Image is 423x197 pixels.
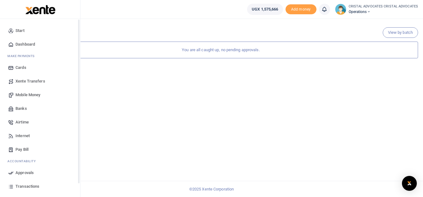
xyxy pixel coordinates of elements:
a: Transactions [5,180,75,193]
span: Approvals [15,170,34,176]
a: Xente Transfers [5,74,75,88]
span: ake Payments [11,54,35,58]
span: Dashboard [15,41,35,47]
a: Approvals [5,166,75,180]
a: Banks [5,102,75,115]
span: Internet [15,133,30,139]
a: Add money [286,7,316,11]
a: profile-user CRISTAL ADVOCATES CRISTAL ADVOCATES Operations [335,4,418,15]
span: Airtime [15,119,29,125]
img: profile-user [335,4,346,15]
li: Ac [5,156,75,166]
span: UGX 1,575,666 [252,6,278,12]
span: Xente Transfers [15,78,45,84]
a: Internet [5,129,75,143]
span: Operations [349,9,418,15]
span: countability [12,159,36,163]
a: Airtime [5,115,75,129]
span: Mobile Money [15,92,40,98]
span: Banks [15,105,27,112]
a: Cards [5,61,75,74]
a: Start [5,24,75,38]
a: View by batch [383,27,418,38]
li: Toup your wallet [286,4,316,15]
h4: Pending your approval [24,27,418,34]
li: Wallet ballance [245,4,285,15]
span: Start [15,28,24,34]
div: Open Intercom Messenger [402,176,417,191]
img: logo-large [25,5,55,14]
li: M [5,51,75,61]
a: Dashboard [5,38,75,51]
a: UGX 1,575,666 [247,4,283,15]
a: Mobile Money [5,88,75,102]
span: Cards [15,65,26,71]
span: Add money [286,4,316,15]
a: logo-small logo-large logo-large [25,7,55,11]
span: Pay Bill [15,146,28,153]
a: Pay Bill [5,143,75,156]
div: You are all caught up, no pending approvals. [24,42,418,58]
small: CRISTAL ADVOCATES CRISTAL ADVOCATES [349,4,418,9]
span: Transactions [15,183,39,190]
